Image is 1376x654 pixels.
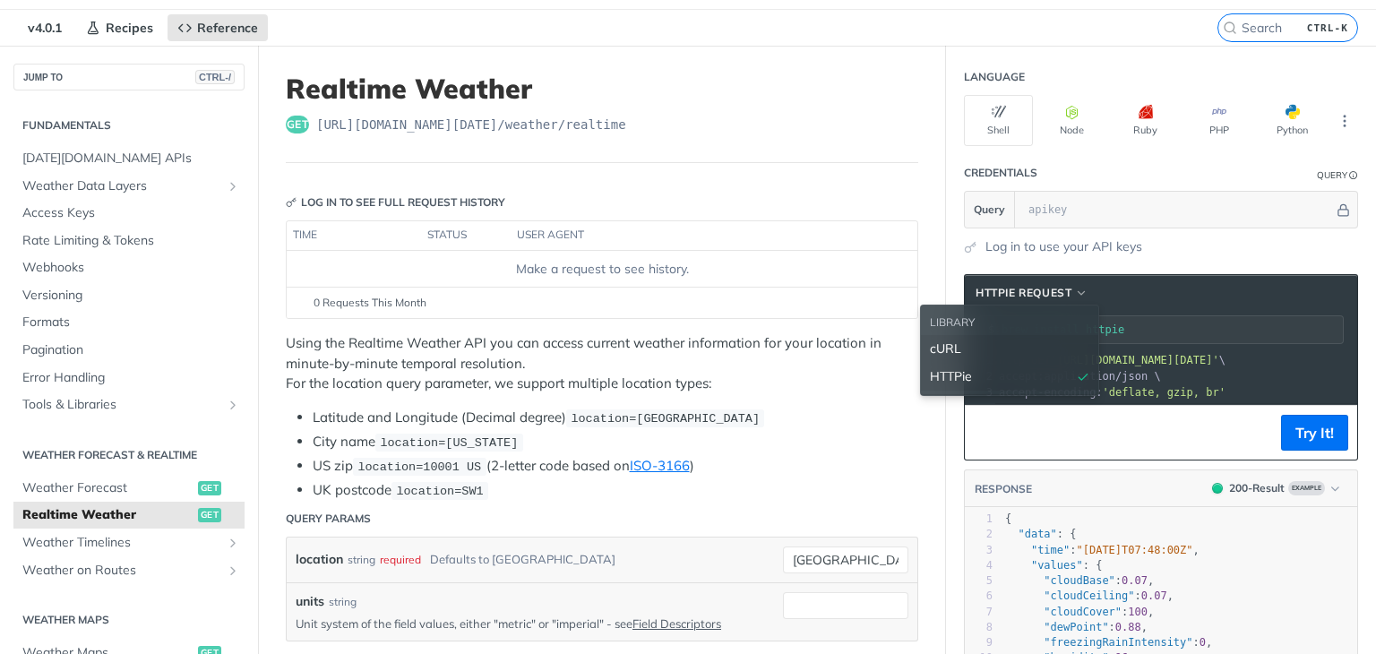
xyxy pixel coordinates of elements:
span: '[URL][DOMAIN_NAME][DATE]' [1051,354,1219,366]
div: string [329,594,357,610]
div: 200 - Result [1229,480,1285,496]
th: status [421,221,511,250]
p: Unit system of the field values, either "metric" or "imperial" - see [296,615,756,632]
button: More Languages [1331,108,1358,134]
a: ISO-3166 [630,457,690,474]
span: "dewPoint" [1044,621,1108,633]
span: 0.07 [1141,589,1167,602]
div: QueryInformation [1317,168,1358,182]
input: apikey [1019,192,1334,228]
span: 0.07 [1122,574,1148,587]
button: Hide [1334,201,1353,219]
span: get [198,481,221,495]
div: Defaults to [GEOGRAPHIC_DATA] [430,546,615,572]
span: : { [1005,559,1102,572]
a: Pagination [13,337,245,364]
span: : , [1005,544,1200,556]
a: Access Keys [13,200,245,227]
span: 0.88 [1115,621,1141,633]
span: "cloudBase" [1044,574,1114,587]
span: Weather Timelines [22,534,221,552]
span: CTRL-/ [195,70,235,84]
li: City name [313,432,918,452]
div: 8 [965,620,993,635]
span: Error Handling [22,369,240,387]
div: Query Params [286,511,371,527]
h2: Fundamentals [13,117,245,133]
span: : , [1005,589,1174,602]
span: get [198,508,221,522]
a: Formats [13,309,245,336]
a: Error Handling [13,365,245,392]
span: 0 [1200,636,1206,649]
span: HTTPie Request [976,285,1071,301]
label: units [296,592,324,611]
span: Recipes [106,20,153,36]
button: JUMP TOCTRL-/ [13,64,245,90]
a: Reference [168,14,268,41]
span: get [286,116,309,133]
div: 6 [965,589,993,604]
a: Weather Data LayersShow subpages for Weather Data Layers [13,173,245,200]
a: Recipes [76,14,163,41]
a: Weather on RoutesShow subpages for Weather on Routes [13,557,245,584]
span: accept-encoding: [999,386,1225,399]
div: Make a request to see history. [294,260,910,279]
span: Weather on Routes [22,562,221,580]
button: PHP [1184,95,1253,146]
span: : , [1005,574,1154,587]
th: time [287,221,421,250]
span: Tools & Libraries [22,396,221,414]
button: Shell [964,95,1033,146]
a: [DATE][DOMAIN_NAME] APIs [13,145,245,172]
svg: More ellipsis [1337,113,1353,129]
button: RESPONSE [974,480,1033,498]
button: Show subpages for Weather on Routes [226,564,240,578]
span: { [1005,512,1011,525]
h2: Weather Maps [13,612,245,628]
div: 9 [965,635,993,650]
span: Weather Forecast [22,479,193,497]
button: Show subpages for Weather Data Layers [226,179,240,194]
span: Rate Limiting & Tokens [22,232,240,250]
span: location=[US_STATE] [380,436,518,450]
i: Information [1349,171,1358,180]
button: 200200-ResultExample [1203,479,1348,497]
span: 0 Requests This Month [314,295,426,311]
a: Versioning [13,282,245,309]
svg: Search [1223,21,1237,35]
span: 100 [1128,606,1148,618]
span: : , [1005,606,1154,618]
span: "cloudCeiling" [1044,589,1134,602]
button: Copy to clipboard [974,419,999,446]
span: Access Keys [22,204,240,222]
span: : { [1005,528,1077,540]
button: HTTPie Request [969,284,1095,302]
h2: Weather Forecast & realtime [13,447,245,463]
label: location [296,546,343,572]
span: https://api.tomorrow.io/v4/weather/realtime [316,116,626,133]
span: "data" [1018,528,1056,540]
span: "values" [1031,559,1083,572]
div: Log in to see full request history [286,194,505,211]
h1: Realtime Weather [286,73,918,105]
a: Log in to use your API keys [985,237,1142,256]
a: Webhooks [13,254,245,281]
th: user agent [511,221,881,250]
kbd: CTRL-K [1303,19,1353,37]
button: Python [1258,95,1327,146]
svg: Key [286,197,297,208]
div: 7 [965,605,993,620]
p: Using the Realtime Weather API you can access current weather information for your location in mi... [286,333,918,394]
button: Show subpages for Weather Timelines [226,536,240,550]
span: Query [974,202,1005,218]
button: Query [965,192,1015,228]
span: Formats [22,314,240,331]
span: "[DATE]T07:48:00Z" [1077,544,1193,556]
button: Show subpages for Tools & Libraries [226,398,240,412]
a: Realtime Weatherget [13,502,245,529]
div: 3 [965,543,993,558]
a: Rate Limiting & Tokens [13,228,245,254]
span: v4.0.1 [18,14,72,41]
span: location=SW1 [396,485,483,498]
